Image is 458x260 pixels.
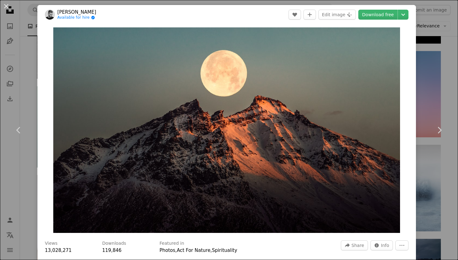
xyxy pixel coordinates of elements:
[381,241,389,250] span: Info
[398,10,408,20] button: Choose download size
[175,248,177,253] span: ,
[57,9,96,15] a: [PERSON_NAME]
[160,248,175,253] a: Photos
[57,15,96,20] a: Available for hire
[53,27,400,233] button: Zoom in on this image
[102,240,126,247] h3: Downloads
[45,240,58,247] h3: Views
[358,10,398,20] a: Download free
[160,240,184,247] h3: Featured in
[210,248,212,253] span: ,
[289,10,301,20] button: Like
[370,240,393,250] button: Stats about this image
[351,241,364,250] span: Share
[45,10,55,20] img: Go to Mateusz Klein's profile
[318,10,356,20] button: Edit image
[177,248,210,253] a: Act For Nature
[341,240,368,250] button: Share this image
[395,240,408,250] button: More Actions
[45,248,72,253] span: 13,028,271
[102,248,122,253] span: 119,846
[53,27,400,233] img: a full moon rising over a snowy mountain
[212,248,237,253] a: Spirituality
[421,100,458,160] a: Next
[303,10,316,20] button: Add to Collection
